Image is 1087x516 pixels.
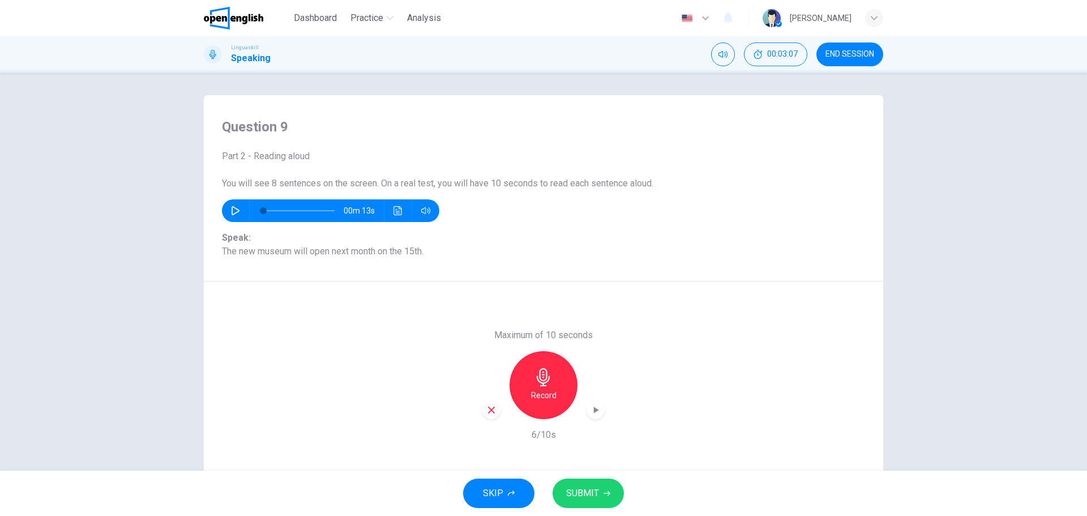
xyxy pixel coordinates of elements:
span: 00:03:07 [767,50,798,59]
h4: Question 9 [222,118,865,136]
span: SKIP [483,485,503,501]
div: Mute [711,42,735,66]
span: Part 2 - Reading aloud [222,151,310,161]
span: Linguaskill [231,44,259,52]
div: Hide [744,42,807,66]
button: Dashboard [289,8,341,28]
button: SUBMIT [553,479,624,508]
span: 00m 13s [344,199,384,222]
button: END SESSION [816,42,883,66]
span: Analysis [407,11,441,25]
h6: 6/10s [532,428,556,442]
span: SUBMIT [566,485,599,501]
img: en [680,14,694,23]
span: Practice [350,11,383,25]
h6: Maximum of 10 seconds [494,329,593,342]
img: Profile picture [763,9,781,27]
span: You will see 8 sentences on the screen. On a real test, you will have 10 seconds to read each sen... [222,178,653,189]
button: 00:03:07 [744,42,807,66]
span: Dashboard [294,11,337,25]
span: The new museum will open next month on the 15th. [222,231,865,258]
button: Record [510,351,577,419]
div: [PERSON_NAME] [790,11,851,25]
h6: Record [531,389,557,402]
button: SKIP [463,479,534,508]
a: OpenEnglish logo [204,7,289,29]
b: Speak: [222,232,251,243]
span: END SESSION [825,50,874,59]
h1: Speaking [231,52,271,65]
button: Analysis [403,8,446,28]
img: OpenEnglish logo [204,7,263,29]
button: Click to see the audio transcription [389,199,407,222]
button: Practice [346,8,398,28]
